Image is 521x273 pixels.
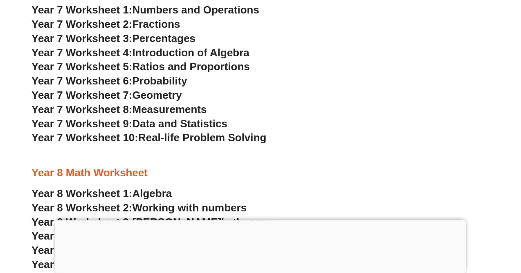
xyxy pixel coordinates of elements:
[31,118,227,130] a: Year 7 Worksheet 9:Data and Statistics
[132,118,228,130] span: Data and Statistics
[132,75,187,87] span: Probability
[31,202,247,214] a: Year 8 Worksheet 2:Working with numbers
[132,18,180,30] span: Fractions
[31,258,184,271] a: Year 8 Worksheet 6:Equations
[381,181,521,273] iframe: Chat Widget
[31,216,132,228] span: Year 8 Worksheet 3:
[31,230,132,242] span: Year 8 Worksheet 4:
[31,244,268,256] a: Year 8 Worksheet 5:Fractions and Percentages
[31,244,132,256] span: Year 8 Worksheet 5:
[132,4,259,16] span: Numbers and Operations
[31,32,195,44] a: Year 7 Worksheet 3:Percentages
[31,131,266,144] a: Year 7 Worksheet 10:Real-life Problem Solving
[31,166,490,180] h3: Year 8 Math Worksheet
[31,18,132,30] span: Year 7 Worksheet 2:
[31,187,132,200] span: Year 8 Worksheet 1:
[132,202,247,214] span: Working with numbers
[31,18,180,30] a: Year 7 Worksheet 2:Fractions
[31,89,182,101] a: Year 7 Worksheet 7:Geometry
[132,47,249,59] span: Introduction of Algebra
[31,89,132,101] span: Year 7 Worksheet 7:
[55,220,466,271] iframe: Advertisement
[31,187,172,200] a: Year 8 Worksheet 1:Algebra
[132,89,182,101] span: Geometry
[138,131,266,144] span: Real-life Problem Solving
[31,47,249,59] a: Year 7 Worksheet 4:Introduction of Algebra
[132,187,172,200] span: Algebra
[132,103,207,115] span: Measurements
[31,216,275,228] a: Year 8 Worksheet 3:[PERSON_NAME]'s theorem
[31,75,132,87] span: Year 7 Worksheet 6:
[31,202,132,214] span: Year 8 Worksheet 2:
[132,216,275,228] span: [PERSON_NAME]'s theorem
[31,258,132,271] span: Year 8 Worksheet 6:
[31,32,132,44] span: Year 7 Worksheet 3:
[132,60,250,73] span: Ratios and Proportions
[31,118,132,130] span: Year 7 Worksheet 9:
[31,60,250,73] a: Year 7 Worksheet 5:Ratios and Proportions
[31,230,187,242] a: Year 8 Worksheet 4:Probability
[31,47,132,59] span: Year 7 Worksheet 4:
[31,60,132,73] span: Year 7 Worksheet 5:
[31,75,187,87] a: Year 7 Worksheet 6:Probability
[31,103,207,115] a: Year 7 Worksheet 8:Measurements
[31,131,138,144] span: Year 7 Worksheet 10:
[31,4,132,16] span: Year 7 Worksheet 1:
[31,4,259,16] a: Year 7 Worksheet 1:Numbers and Operations
[132,32,196,44] span: Percentages
[31,103,132,115] span: Year 7 Worksheet 8:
